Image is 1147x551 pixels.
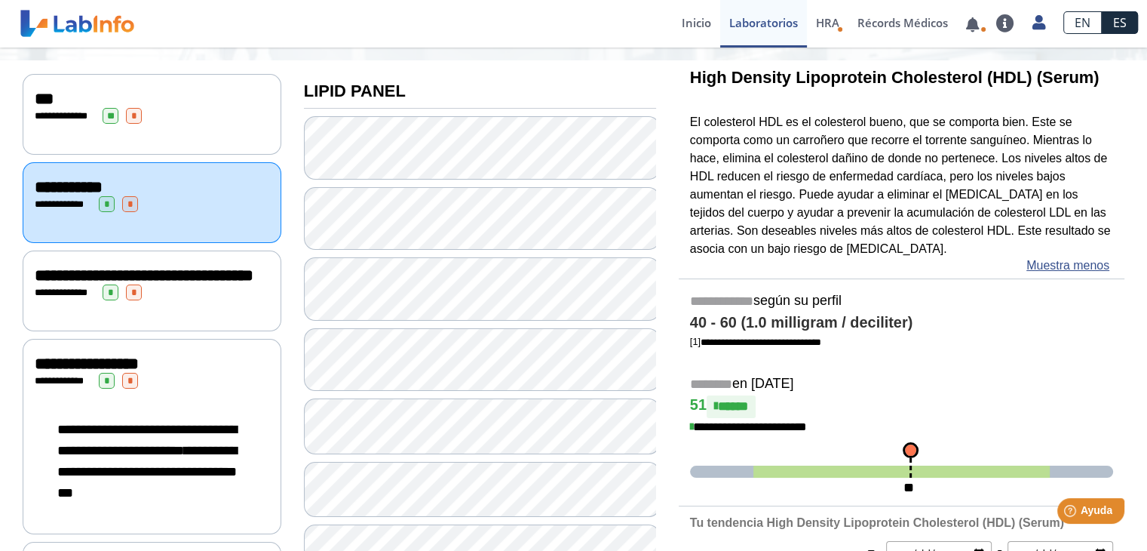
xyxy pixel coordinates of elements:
[690,113,1113,257] p: El colesterol HDL es el colesterol bueno, que se comporta bien. Este se comporta como un carroñer...
[1026,257,1109,275] a: Muestra menos
[690,376,1113,393] h5: en [DATE]
[304,82,406,100] b: LIPID PANEL
[690,314,1113,332] h4: 40 - 60 (1.0 milligram / deciliter)
[690,396,1113,418] h4: 51
[816,15,839,30] span: HRA
[1063,11,1102,34] a: EN
[690,516,1064,529] b: Tu tendencia High Density Lipoprotein Cholesterol (HDL) (Serum)
[1013,492,1130,534] iframe: Help widget launcher
[690,336,821,347] a: [1]
[690,293,1113,310] h5: según su perfil
[1102,11,1138,34] a: ES
[690,68,1099,87] b: High Density Lipoprotein Cholesterol (HDL) (Serum)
